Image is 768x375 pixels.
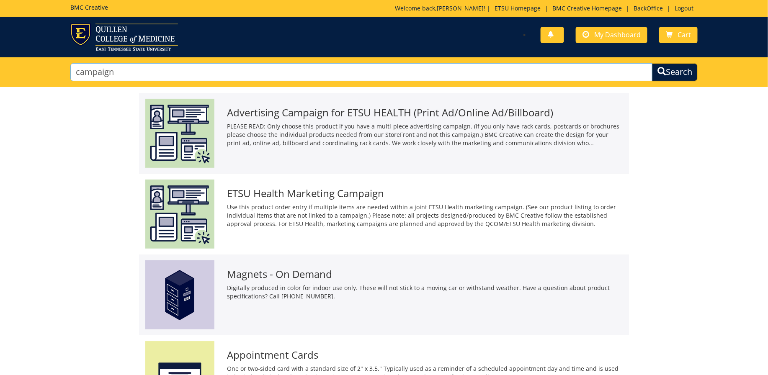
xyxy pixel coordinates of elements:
a: Logout [670,4,698,12]
p: Use this product order entry if multiple items are needed within a joint ETSU Health marketing ca... [227,203,623,228]
a: [PERSON_NAME] [437,4,484,12]
input: Search... [70,63,652,81]
a: Magnets - On Demand Digitally produced in color for indoor use only. These will not stick to a mo... [145,260,623,329]
a: ETSU Health Marketing Campaign Use this product order entry if multiple items are needed within a... [145,180,623,249]
button: Search [652,63,698,81]
img: magnets-59492663d52397.19542485.png [145,260,214,329]
h3: Advertising Campaign for ETSU HEALTH (Print Ad/Online Ad/Billboard) [227,107,623,118]
p: Digitally produced in color for indoor use only. These will not stick to a moving car or withstan... [227,284,623,301]
a: Advertising Campaign for ETSU HEALTH (Print Ad/Online Ad/Billboard) PLEASE READ: Only choose this... [145,99,623,168]
h3: Magnets - On Demand [227,269,623,280]
h3: ETSU Health Marketing Campaign [227,188,623,199]
p: Welcome back, ! | | | | [395,4,698,13]
img: ETSU logo [70,23,178,51]
h5: BMC Creative [70,4,108,10]
h3: Appointment Cards [227,349,623,360]
a: My Dashboard [576,27,647,43]
span: My Dashboard [594,30,641,39]
a: ETSU Homepage [490,4,545,12]
p: PLEASE READ: Only choose this product if you have a multi-piece advertising campaign. (If you onl... [227,122,623,147]
a: BackOffice [629,4,667,12]
a: Cart [659,27,698,43]
span: Cart [678,30,691,39]
a: BMC Creative Homepage [548,4,626,12]
img: etsu%20health%20marketing%20campaign%20image-6075f5506d2aa2.29536275.png [145,99,214,168]
img: clinic%20project-6078417515ab93.06286557.png [145,180,214,249]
